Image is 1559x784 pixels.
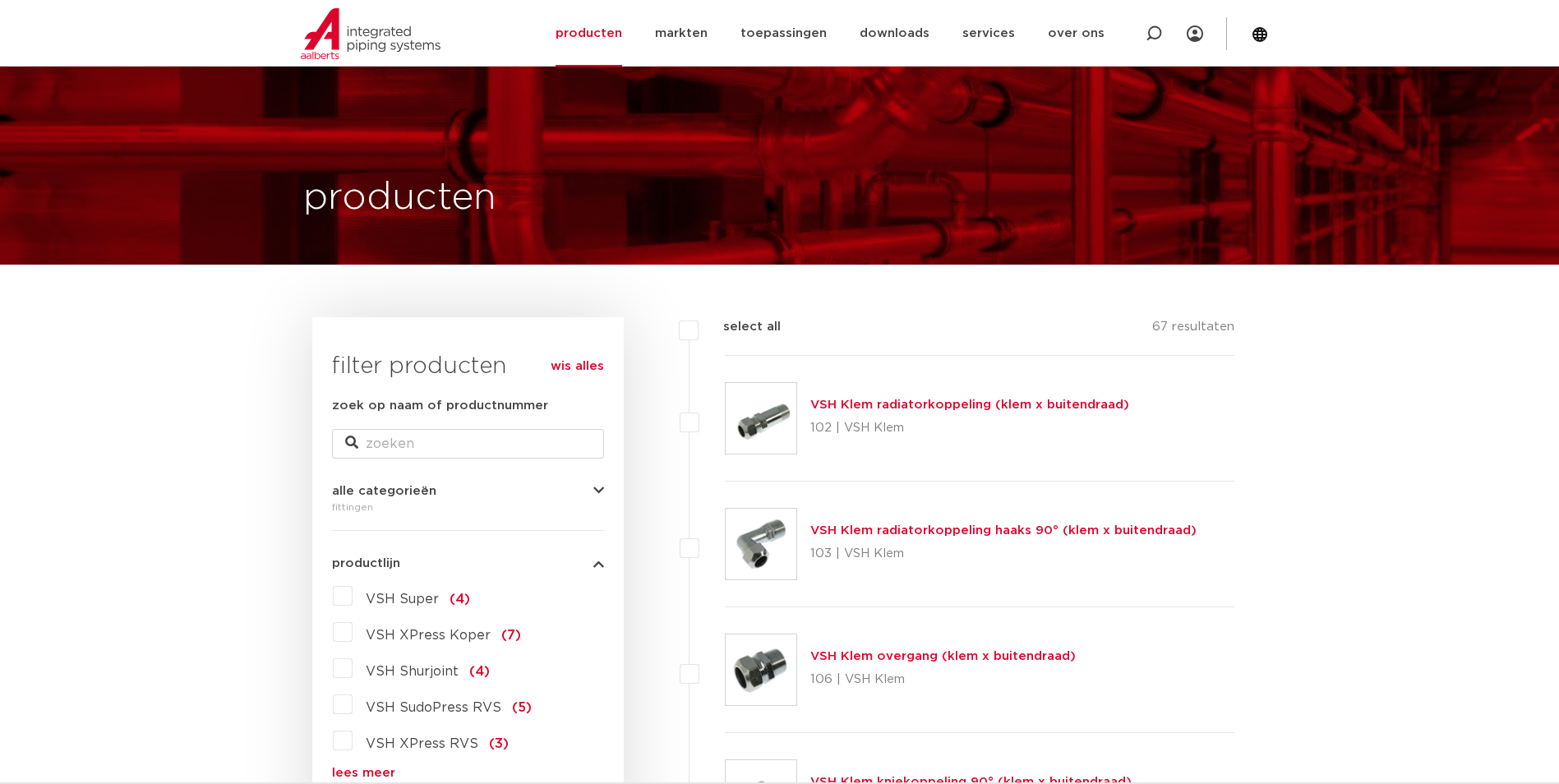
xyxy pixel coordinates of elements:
[332,497,604,517] div: fittingen
[332,557,400,570] span: productlijn
[366,629,491,642] span: VSH XPress Koper
[469,665,490,678] span: (4)
[810,415,1129,441] p: 102 | VSH Klem
[726,634,796,705] img: Thumbnail for VSH Klem overgang (klem x buitendraad)
[366,593,439,606] span: VSH Super
[489,737,509,750] span: (3)
[726,509,796,579] img: Thumbnail for VSH Klem radiatorkoppeling haaks 90° (klem x buitendraad)
[726,383,796,454] img: Thumbnail for VSH Klem radiatorkoppeling (klem x buitendraad)
[303,172,496,224] h1: producten
[1152,317,1234,343] p: 67 resultaten
[810,524,1197,537] a: VSH Klem radiatorkoppeling haaks 90° (klem x buitendraad)
[512,701,532,714] span: (5)
[332,350,604,383] h3: filter producten
[332,557,604,570] button: productlijn
[810,541,1197,567] p: 103 | VSH Klem
[332,396,548,416] label: zoek op naam of productnummer
[810,666,1076,693] p: 106 | VSH Klem
[332,485,604,497] button: alle categorieën
[450,593,470,606] span: (4)
[366,665,459,678] span: VSH Shurjoint
[366,737,478,750] span: VSH XPress RVS
[810,650,1076,662] a: VSH Klem overgang (klem x buitendraad)
[332,429,604,459] input: zoeken
[332,767,604,779] a: lees meer
[699,317,781,337] label: select all
[551,357,604,376] a: wis alles
[810,399,1129,411] a: VSH Klem radiatorkoppeling (klem x buitendraad)
[501,629,521,642] span: (7)
[332,485,436,497] span: alle categorieën
[366,701,501,714] span: VSH SudoPress RVS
